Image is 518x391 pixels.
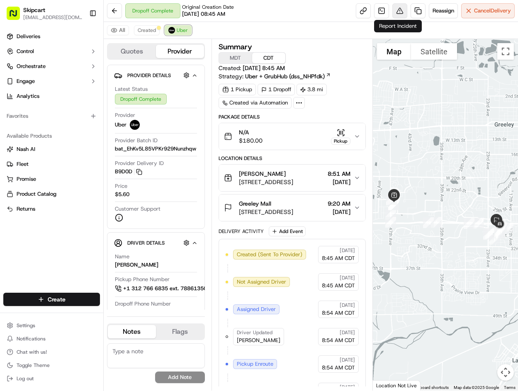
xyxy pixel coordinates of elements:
[237,306,276,313] span: Assigned Driver
[17,349,47,355] span: Chat with us!
[8,79,23,94] img: 1736555255976-a54dd68f-1ca7-489b-9aae-adbdc363a1c4
[239,178,293,186] span: [STREET_ADDRESS]
[3,109,100,123] div: Favorites
[3,293,100,306] button: Create
[17,78,35,85] span: Engage
[497,43,514,60] button: Toggle fullscreen view
[70,121,77,128] div: 💻
[237,278,286,286] span: Not Assigned Driver
[17,190,56,198] span: Product Catalog
[115,191,129,198] span: $5.60
[252,53,285,63] button: CDT
[17,48,34,55] span: Control
[115,205,161,213] span: Customer Support
[3,129,100,143] div: Available Products
[3,359,100,371] button: Toggle Theme
[127,240,165,246] span: Driver Details
[219,53,252,63] button: MDT
[67,117,136,132] a: 💻API Documentation
[328,208,350,216] span: [DATE]
[375,380,402,391] a: Open this area in Google Maps (opens a new window)
[239,170,286,178] span: [PERSON_NAME]
[328,170,350,178] span: 8:51 AM
[23,14,83,21] span: [EMAIL_ADDRESS][DOMAIN_NAME]
[245,72,331,80] a: Uber + GrubHub (dss_NHPfdk)
[3,3,86,23] button: Skipcart[EMAIL_ADDRESS][DOMAIN_NAME]
[413,385,449,391] button: Keyboard shortcuts
[480,226,497,243] div: 2
[219,123,366,150] button: N/A$180.00Pickup
[219,43,252,51] h3: Summary
[269,226,306,236] button: Add Event
[17,335,46,342] span: Notifications
[429,3,458,18] button: Reassign
[382,214,399,231] div: 11
[461,3,515,18] button: CancelDelivery
[8,33,151,46] p: Welcome 👋
[382,206,399,223] div: 5
[243,64,285,72] span: [DATE] 8:45 AM
[17,160,29,168] span: Fleet
[7,175,97,183] a: Promise
[219,97,292,109] a: Created via Automation
[237,329,272,336] span: Driver Updated
[115,137,158,144] span: Provider Batch ID
[115,121,126,129] span: Uber
[239,208,293,216] span: [STREET_ADDRESS]
[3,143,100,156] button: Nash AI
[460,215,478,232] div: 13
[3,90,100,103] a: Analytics
[373,380,421,391] div: Location Not Live
[17,92,39,100] span: Analytics
[134,25,160,35] button: Created
[322,255,355,262] span: 8:45 AM CDT
[3,45,100,58] button: Control
[219,194,366,221] button: Greeley Mall[STREET_ADDRESS]9:20 AM[DATE]
[245,72,325,80] span: Uber + GrubHub (dss_NHPfdk)
[420,214,437,231] div: 12
[219,155,366,162] div: Location Details
[474,7,511,15] span: Cancel Delivery
[237,337,280,344] span: [PERSON_NAME]
[331,129,350,145] button: Pickup
[8,8,25,25] img: Nash
[239,128,263,136] span: N/A
[219,72,331,80] div: Strategy:
[23,6,45,14] button: Skipcart
[239,136,263,145] span: $180.00
[28,79,136,87] div: Start new chat
[3,333,100,345] button: Notifications
[17,146,35,153] span: Nash AI
[8,121,15,128] div: 📗
[322,309,355,317] span: 8:54 AM CDT
[322,282,355,289] span: 8:45 AM CDT
[17,33,40,40] span: Deliveries
[7,205,97,213] a: Returns
[156,325,204,338] button: Flags
[17,322,35,329] span: Settings
[22,53,149,62] input: Got a question? Start typing here...
[340,302,355,308] span: [DATE]
[107,25,129,35] button: All
[177,27,188,34] span: Uber
[454,385,499,390] span: Map data ©2025 Google
[3,202,100,216] button: Returns
[383,191,400,208] div: 10
[340,357,355,363] span: [DATE]
[219,114,366,120] div: Package Details
[428,214,445,231] div: 4
[3,30,100,43] a: Deliveries
[115,112,135,119] span: Provider
[115,168,142,175] button: B9D0D
[237,251,302,258] span: Created (Sent To Provider)
[297,84,327,95] div: 3.8 mi
[48,295,66,304] span: Create
[115,308,184,318] a: [PHONE_NUMBER]
[497,364,514,381] button: Map camera controls
[433,7,454,15] span: Reassign
[115,300,171,308] span: Dropoff Phone Number
[374,20,422,32] div: Report Incident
